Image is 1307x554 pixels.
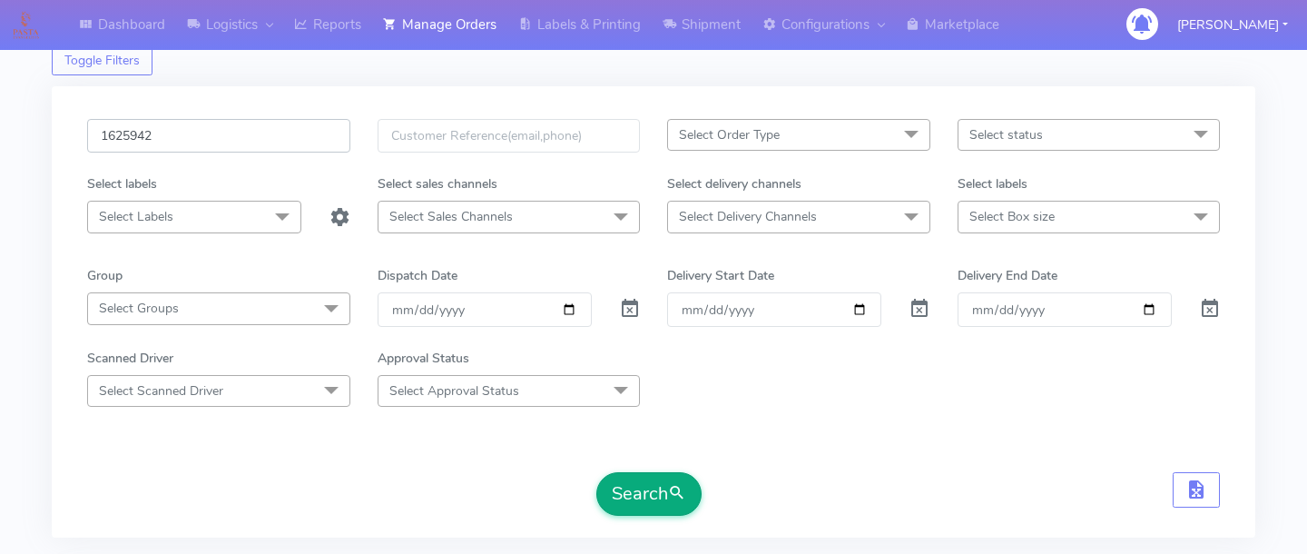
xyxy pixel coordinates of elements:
[87,266,123,285] label: Group
[378,349,469,368] label: Approval Status
[596,472,702,516] button: Search
[958,174,1027,193] label: Select labels
[378,266,457,285] label: Dispatch Date
[1164,6,1302,44] button: [PERSON_NAME]
[389,382,519,400] span: Select Approval Status
[87,119,350,153] input: Order Id
[87,349,173,368] label: Scanned Driver
[679,208,817,225] span: Select Delivery Channels
[389,208,513,225] span: Select Sales Channels
[667,174,801,193] label: Select delivery channels
[52,46,152,75] button: Toggle Filters
[378,174,497,193] label: Select sales channels
[958,266,1057,285] label: Delivery End Date
[87,174,157,193] label: Select labels
[667,266,774,285] label: Delivery Start Date
[99,382,223,400] span: Select Scanned Driver
[969,126,1043,143] span: Select status
[679,126,780,143] span: Select Order Type
[378,119,641,153] input: Customer Reference(email,phone)
[969,208,1055,225] span: Select Box size
[99,208,173,225] span: Select Labels
[99,300,179,317] span: Select Groups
